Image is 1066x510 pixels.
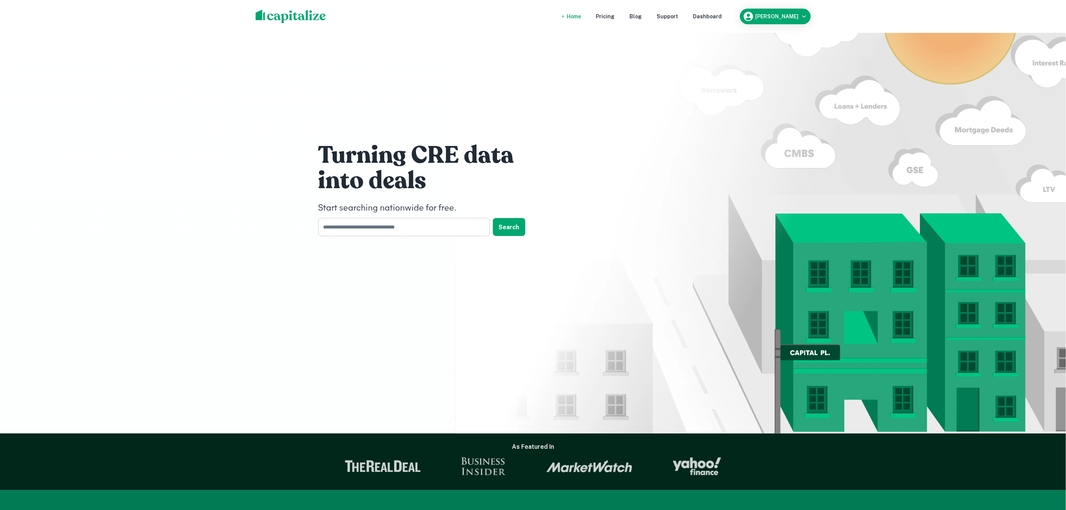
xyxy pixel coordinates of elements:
[461,457,506,475] img: Business Insider
[345,460,421,472] img: The Real Deal
[493,218,525,236] button: Search
[740,9,811,24] button: [PERSON_NAME]
[1029,450,1066,486] iframe: Chat Widget
[318,140,542,170] h1: Turning CRE data
[673,457,721,475] img: Yahoo Finance
[318,202,542,215] h4: Start searching nationwide for free.
[546,460,632,473] img: Market Watch
[596,12,615,21] a: Pricing
[455,31,1066,465] img: ai-illustration.webp
[512,442,554,451] h6: As Featured In
[657,12,678,21] a: Support
[256,10,326,23] img: capitalize-logo.png
[630,12,642,21] a: Blog
[693,12,722,21] a: Dashboard
[318,166,542,196] h1: into deals
[756,14,799,19] h6: [PERSON_NAME]
[567,12,581,21] a: Home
